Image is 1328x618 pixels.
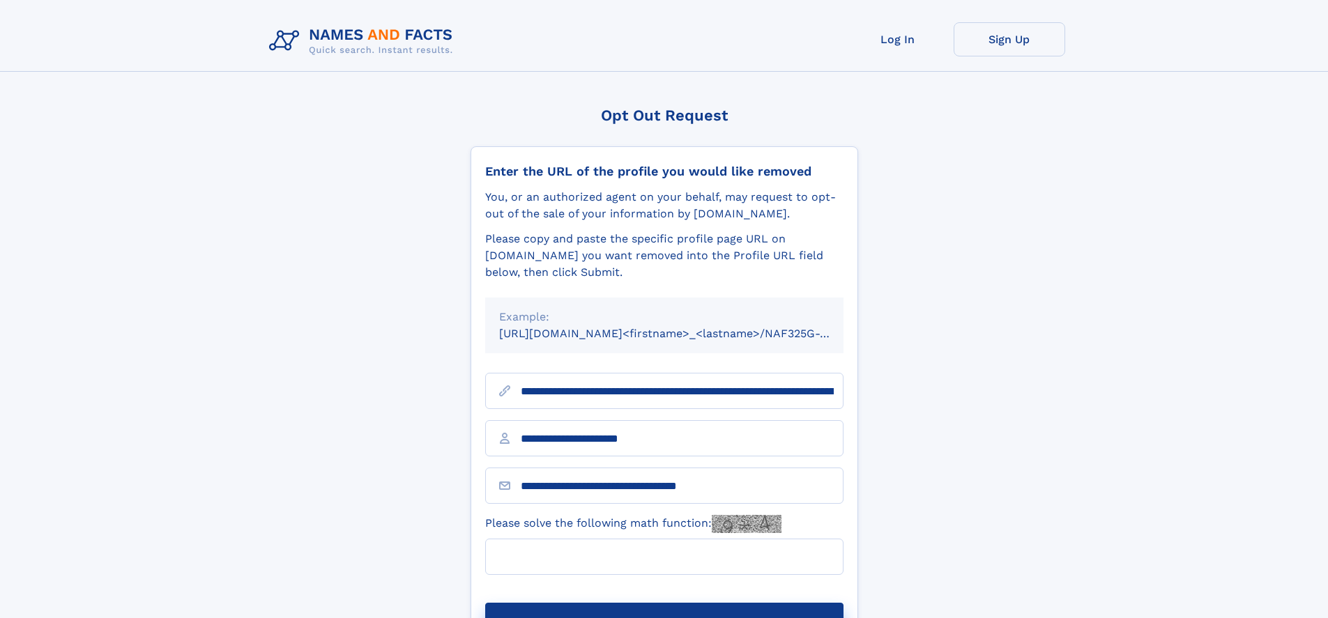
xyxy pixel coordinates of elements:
small: [URL][DOMAIN_NAME]<firstname>_<lastname>/NAF325G-xxxxxxxx [499,327,870,340]
div: Enter the URL of the profile you would like removed [485,164,844,179]
div: You, or an authorized agent on your behalf, may request to opt-out of the sale of your informatio... [485,189,844,222]
a: Log In [842,22,954,56]
div: Opt Out Request [471,107,858,124]
div: Please copy and paste the specific profile page URL on [DOMAIN_NAME] you want removed into the Pr... [485,231,844,281]
label: Please solve the following math function: [485,515,781,533]
div: Example: [499,309,830,325]
img: Logo Names and Facts [264,22,464,60]
a: Sign Up [954,22,1065,56]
